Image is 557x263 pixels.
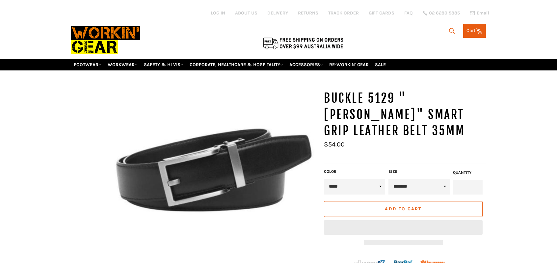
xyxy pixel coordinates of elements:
[187,59,286,70] a: CORPORATE, HEALTHCARE & HOSPITALITY
[298,10,318,16] a: RETURNS
[235,10,257,16] a: ABOUT US
[327,59,371,70] a: RE-WORKIN' GEAR
[324,90,486,139] h1: BUCKLE 5129 "[PERSON_NAME]" Smart Grip Leather Belt 35mm
[262,36,344,50] img: Flat $9.95 shipping Australia wide
[388,169,450,174] label: Size
[404,10,413,16] a: FAQ
[470,11,489,16] a: Email
[423,11,460,15] a: 02 6280 5885
[328,10,359,16] a: TRACK ORDER
[369,10,394,16] a: GIFT CARDS
[429,11,460,15] span: 02 6280 5885
[105,59,140,70] a: WORKWEAR
[477,11,489,15] span: Email
[287,59,326,70] a: ACCESSORIES
[324,169,385,174] label: Color
[385,206,421,212] span: Add to Cart
[71,59,104,70] a: FOOTWEAR
[463,24,486,38] a: Cart
[108,90,317,249] img: Workin Gear - BUCKLE 5129 "Hamilton" Leather Belt
[267,10,288,16] a: DELIVERY
[141,59,186,70] a: SAFETY & HI VIS
[71,21,140,59] img: Workin Gear leaders in Workwear, Safety Boots, PPE, Uniforms. Australia's No.1 in Workwear
[372,59,388,70] a: SALE
[324,201,483,217] button: Add to Cart
[453,170,483,175] label: Quantity
[211,10,225,16] a: Log in
[324,141,345,148] span: $54.00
